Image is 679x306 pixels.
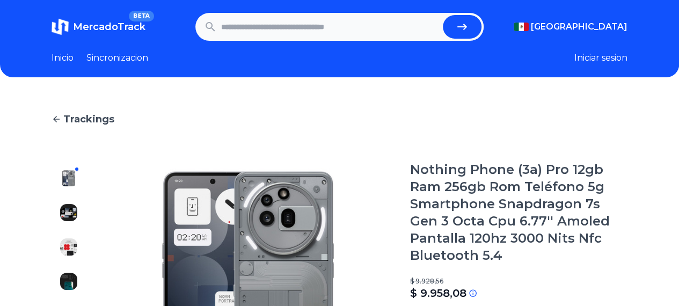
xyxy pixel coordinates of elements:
[52,18,145,35] a: MercadoTrackBETA
[514,23,529,31] img: Mexico
[129,11,154,21] span: BETA
[52,18,69,35] img: MercadoTrack
[574,52,627,64] button: Iniciar sesion
[86,52,148,64] a: Sincronizacion
[60,170,77,187] img: Nothing Phone (3a) Pro 12gb Ram 256gb Rom Teléfono 5g Smartphone Snapdragon 7s Gen 3 Octa Cpu 6.7...
[52,52,74,64] a: Inicio
[52,112,627,127] a: Trackings
[60,238,77,256] img: Nothing Phone (3a) Pro 12gb Ram 256gb Rom Teléfono 5g Smartphone Snapdragon 7s Gen 3 Octa Cpu 6.7...
[410,286,466,301] p: $ 9.958,08
[60,204,77,221] img: Nothing Phone (3a) Pro 12gb Ram 256gb Rom Teléfono 5g Smartphone Snapdragon 7s Gen 3 Octa Cpu 6.7...
[514,20,627,33] button: [GEOGRAPHIC_DATA]
[410,161,627,264] h1: Nothing Phone (3a) Pro 12gb Ram 256gb Rom Teléfono 5g Smartphone Snapdragon 7s Gen 3 Octa Cpu 6.7...
[63,112,114,127] span: Trackings
[60,273,77,290] img: Nothing Phone (3a) Pro 12gb Ram 256gb Rom Teléfono 5g Smartphone Snapdragon 7s Gen 3 Octa Cpu 6.7...
[73,21,145,33] span: MercadoTrack
[531,20,627,33] span: [GEOGRAPHIC_DATA]
[410,277,627,286] p: $ 9.928,56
